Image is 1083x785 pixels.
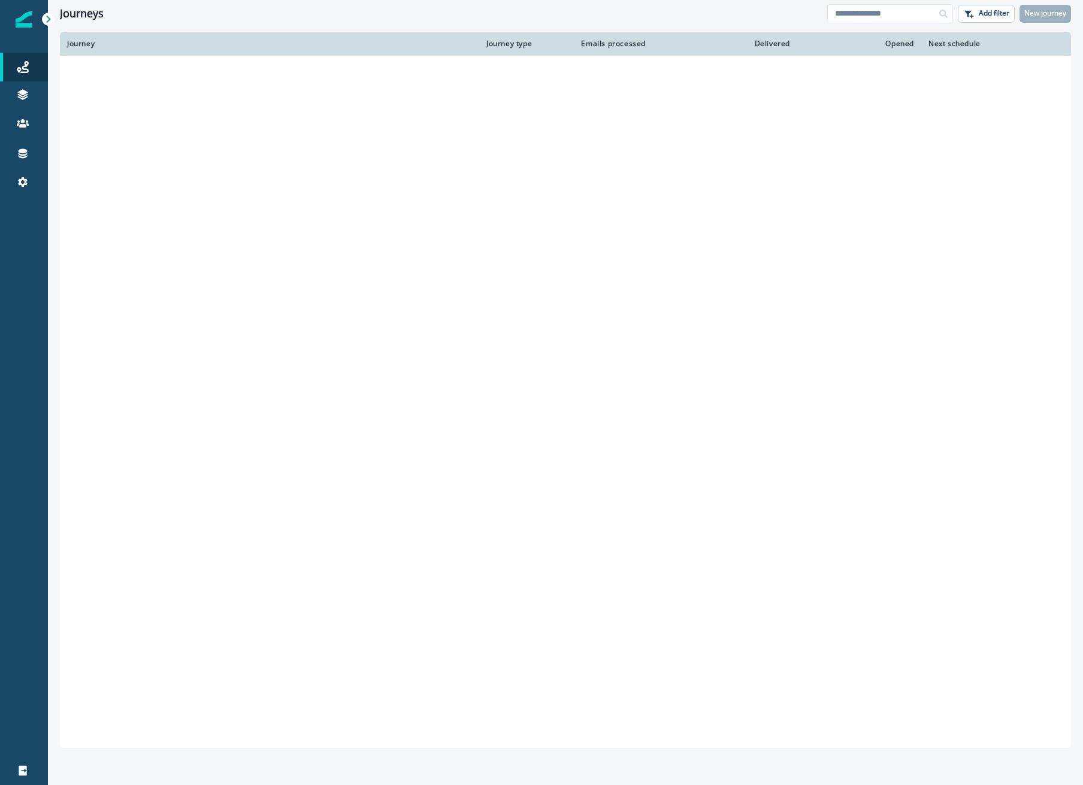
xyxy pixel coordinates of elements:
[1024,9,1066,17] p: New journey
[804,39,914,49] div: Opened
[928,39,1034,49] div: Next schedule
[486,39,562,49] div: Journey type
[958,5,1015,23] button: Add filter
[16,11,32,28] img: Inflection
[576,39,646,49] div: Emails processed
[660,39,790,49] div: Delivered
[1020,5,1071,23] button: New journey
[67,39,472,49] div: Journey
[60,7,104,20] h1: Journeys
[979,9,1009,17] p: Add filter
